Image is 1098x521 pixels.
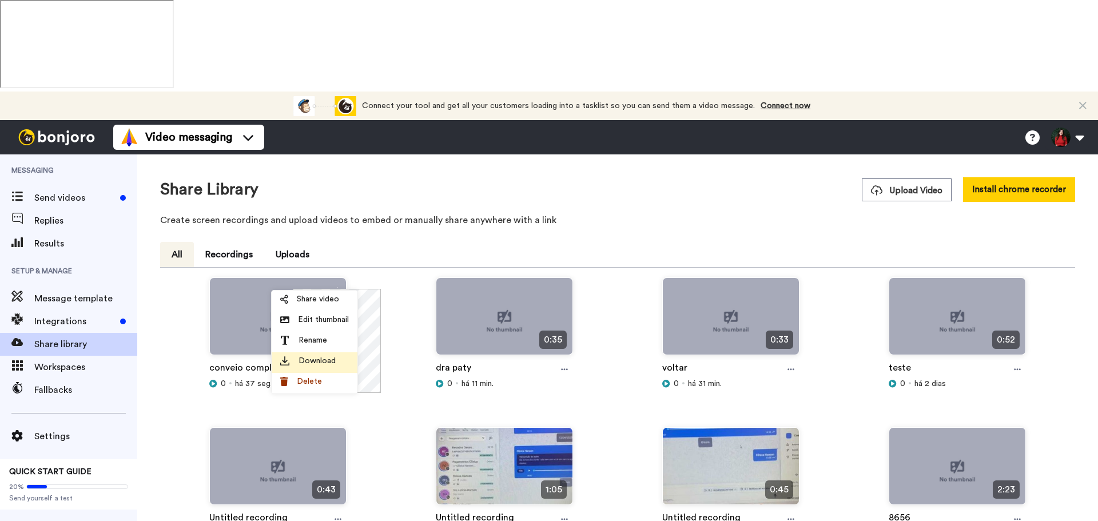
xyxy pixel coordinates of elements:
span: 0:52 [992,331,1020,349]
span: Settings [34,429,137,443]
img: no-thumbnail.jpg [436,278,572,364]
img: no-thumbnail.jpg [889,428,1025,514]
span: 0 [900,378,905,389]
span: Connect your tool and get all your customers loading into a tasklist so you can send them a video... [362,102,755,110]
span: QUICK START GUIDE [9,468,91,476]
span: 0 [221,378,226,389]
img: no-thumbnail.jpg [210,278,346,364]
h1: Share Library [160,181,258,198]
span: Results [34,237,137,250]
span: 0:35 [539,331,567,349]
a: teste [889,361,911,378]
button: Install chrome recorder [963,177,1075,202]
span: Edit thumbnail [298,314,349,325]
span: Download [299,355,336,367]
span: 0:45 [765,480,793,499]
span: 0:33 [766,331,793,349]
a: conveio completo [209,361,287,378]
img: vm-color.svg [120,128,138,146]
span: Share video [297,293,339,305]
span: Upload Video [871,185,942,197]
span: 20% [9,482,24,491]
img: f7b9e456-0a12-4ae5-9700-b69da058c5ae_thumbnail_source_1758289266.jpg [436,428,572,514]
span: 1:05 [541,480,567,499]
img: no-thumbnail.jpg [663,278,799,364]
span: Delete [297,376,322,387]
div: há 2 dias [889,378,1026,389]
span: Share library [34,337,137,351]
span: Rename [299,335,327,346]
span: Fallbacks [34,383,137,397]
p: Create screen recordings and upload videos to embed or manually share anywhere with a link [160,213,1075,227]
button: Uploads [264,242,321,267]
span: 0 [447,378,452,389]
img: no-thumbnail.jpg [889,278,1025,364]
span: 2:23 [993,480,1020,499]
span: Video messaging [145,129,232,145]
button: Upload Video [862,178,952,201]
span: Message template [34,292,137,305]
a: voltar [662,361,687,378]
span: 0:43 [312,480,340,499]
div: há 31 min. [662,378,799,389]
img: 278bd4cf-0f59-4947-8e9f-36eb5ffaef1c_thumbnail_source_1758289069.jpg [663,428,799,514]
button: All [160,242,194,267]
span: Send videos [34,191,116,205]
img: bj-logo-header-white.svg [14,129,100,145]
div: há 11 min. [436,378,573,389]
img: no-thumbnail.jpg [210,428,346,514]
span: Workspaces [34,360,137,374]
a: dra paty [436,361,471,378]
span: 0 [674,378,679,389]
span: Replies [34,214,137,228]
div: animation [293,96,356,116]
a: Connect now [761,102,810,110]
span: Integrations [34,315,116,328]
button: Recordings [194,242,264,267]
span: Send yourself a test [9,494,128,503]
div: há 37 seg. [209,378,347,389]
